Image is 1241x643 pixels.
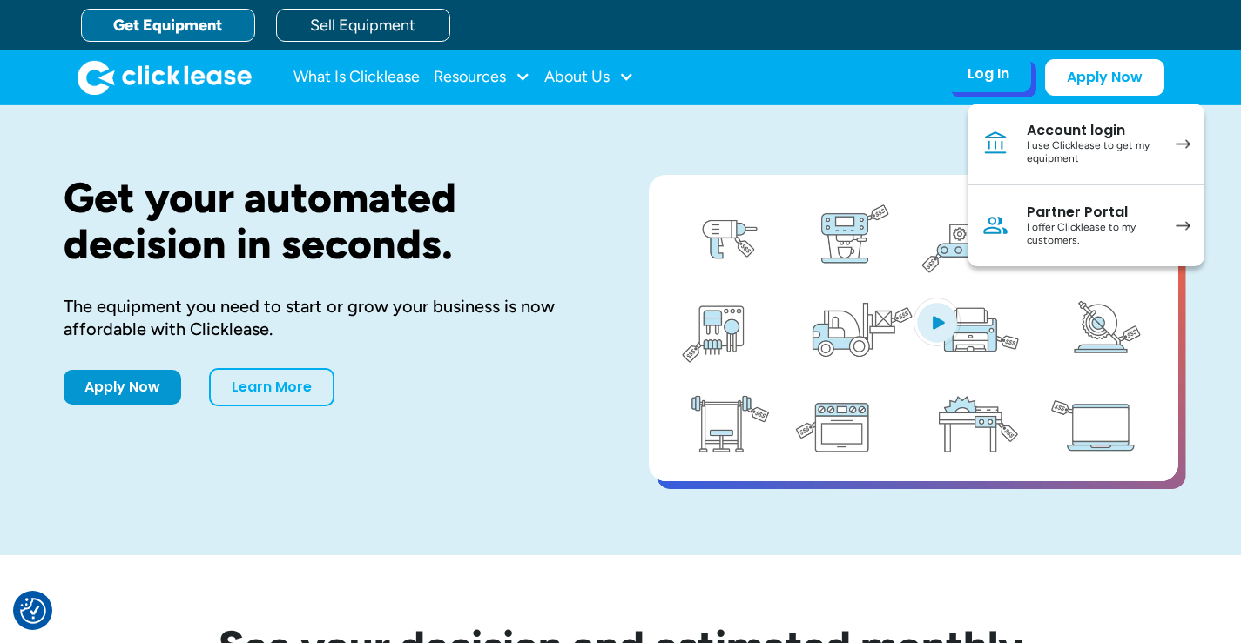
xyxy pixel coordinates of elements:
a: Learn More [209,368,334,406]
img: arrow [1176,139,1190,149]
div: Resources [434,60,530,95]
a: Apply Now [64,370,181,405]
img: Clicklease logo [78,60,252,95]
a: Sell Equipment [276,9,450,42]
div: About Us [544,60,634,95]
div: The equipment you need to start or grow your business is now affordable with Clicklease. [64,295,593,340]
div: Account login [1027,122,1158,139]
img: Person icon [981,211,1009,239]
a: home [78,60,252,95]
a: open lightbox [649,175,1178,481]
a: Partner PortalI offer Clicklease to my customers. [968,185,1204,266]
a: What Is Clicklease [293,60,420,95]
img: Revisit consent button [20,598,46,624]
div: I use Clicklease to get my equipment [1027,139,1158,166]
img: Bank icon [981,130,1009,157]
a: Apply Now [1045,59,1164,96]
a: Get Equipment [81,9,255,42]
div: Log In [968,65,1009,83]
div: Partner Portal [1027,204,1158,221]
nav: Log In [968,104,1204,266]
button: Consent Preferences [20,598,46,624]
a: Account loginI use Clicklease to get my equipment [968,104,1204,185]
div: I offer Clicklease to my customers. [1027,221,1158,248]
img: Blue play button logo on a light blue circular background [914,298,961,346]
h1: Get your automated decision in seconds. [64,175,593,267]
img: arrow [1176,221,1190,231]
